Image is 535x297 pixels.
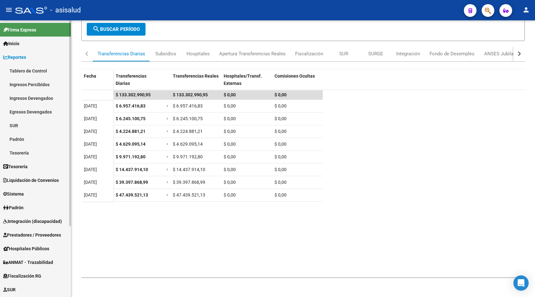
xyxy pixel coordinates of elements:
span: $ 14.437.914,10 [173,167,205,172]
mat-icon: menu [5,6,13,14]
span: Inicio [3,40,19,47]
span: $ 47.439.521,13 [116,192,148,197]
div: Open Intercom Messenger [513,275,529,291]
span: [DATE] [84,192,97,197]
span: Sistema [3,190,24,197]
mat-icon: search [92,25,100,33]
span: $ 4.629.095,14 [173,142,203,147]
span: = [166,142,169,147]
span: Transferencias Reales [173,73,219,79]
div: Integración [396,50,420,57]
span: $ 0,00 [224,142,236,147]
span: SUR [3,286,16,293]
span: $ 4.224.881,21 [116,129,146,134]
span: $ 0,00 [224,129,236,134]
span: = [166,192,169,197]
mat-icon: person [522,6,530,14]
div: Subsidios [155,50,176,57]
span: = [166,167,169,172]
span: $ 0,00 [274,180,287,185]
datatable-header-cell: Transferencias Diarias [113,69,164,96]
span: $ 0,00 [224,92,236,97]
datatable-header-cell: Fecha [81,69,113,96]
span: = [166,180,169,185]
span: = [166,103,169,108]
span: $ 6.245.100,75 [173,116,203,121]
datatable-header-cell: Comisiones Ocultas [272,69,323,96]
span: Comisiones Ocultas [274,73,315,79]
span: Hospitales/Transf. Externas [224,73,262,86]
span: $ 0,00 [274,192,287,197]
span: $ 0,00 [274,129,287,134]
span: $ 6.245.100,75 [116,116,146,121]
span: Transferencias Diarias [116,73,146,86]
span: Liquidación de Convenios [3,177,59,184]
span: $ 4.629.095,14 [116,142,146,147]
span: $ 0,00 [274,167,287,172]
span: Fecha [84,73,96,79]
span: $ 0,00 [274,154,287,159]
span: $ 0,00 [224,103,236,108]
span: [DATE] [84,103,97,108]
span: Firma Express [3,26,36,33]
span: $ 4.224.881,21 [173,129,203,134]
div: Fiscalización [295,50,323,57]
span: Buscar Período [92,26,140,32]
div: Hospitales [186,50,210,57]
span: $ 133.302.990,95 [173,92,208,97]
span: $ 47.439.521,13 [173,192,205,197]
span: $ 39.397.868,99 [116,180,148,185]
span: $ 9.971.192,80 [173,154,203,159]
div: ANSES Jubilados [484,50,521,57]
span: - asisalud [50,3,81,17]
div: SURGE [368,50,383,57]
span: [DATE] [84,167,97,172]
span: = [166,129,169,134]
span: $ 0,00 [224,154,236,159]
span: [DATE] [84,129,97,134]
span: [DATE] [84,116,97,121]
span: $ 133.302.990,95 [116,92,151,97]
span: $ 0,00 [224,180,236,185]
span: Prestadores / Proveedores [3,231,61,238]
span: [DATE] [84,142,97,147]
span: $ 0,00 [274,116,287,121]
datatable-header-cell: Transferencias Reales [170,69,221,96]
span: $ 0,00 [224,116,236,121]
span: [DATE] [84,154,97,159]
span: $ 14.437.914,10 [116,167,148,172]
div: Transferencias Diarias [98,50,145,57]
button: Buscar Período [87,23,146,36]
span: $ 0,00 [224,167,236,172]
span: $ 6.957.416,83 [173,103,203,108]
span: = [166,116,169,121]
span: Padrón [3,204,24,211]
span: $ 9.971.192,80 [116,154,146,159]
span: $ 0,00 [224,192,236,197]
span: $ 0,00 [274,103,287,108]
datatable-header-cell: Hospitales/Transf. Externas [221,69,272,96]
span: Tesorería [3,163,28,170]
span: $ 0,00 [274,142,287,147]
span: Integración (discapacidad) [3,218,62,225]
span: Fiscalización RG [3,273,41,280]
span: $ 39.397.868,99 [173,180,205,185]
div: Apertura Transferencias Reales [219,50,286,57]
div: Fondo de Desempleo [430,50,475,57]
span: [DATE] [84,180,97,185]
span: = [166,154,169,159]
span: Reportes [3,54,26,61]
div: SUR [339,50,348,57]
span: $ 0,00 [274,92,287,97]
span: ANMAT - Trazabilidad [3,259,53,266]
span: Hospitales Públicos [3,245,49,252]
span: $ 6.957.416,83 [116,103,146,108]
